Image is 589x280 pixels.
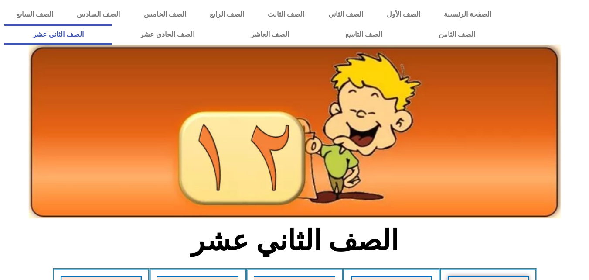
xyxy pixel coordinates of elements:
[317,4,375,24] a: الصف الثاني
[4,24,112,45] a: الصف الثاني عشر
[112,24,222,45] a: الصف الحادي عشر
[432,4,503,24] a: الصفحة الرئيسية
[256,4,316,24] a: الصف الثالث
[150,224,439,258] h2: الصف الثاني عشر
[65,4,132,24] a: الصف السادس
[4,4,65,24] a: الصف السابع
[132,4,198,24] a: الصف الخامس
[222,24,317,45] a: الصف العاشر
[198,4,256,24] a: الصف الرابع
[317,24,410,45] a: الصف التاسع
[410,24,503,45] a: الصف الثامن
[375,4,432,24] a: الصف الأول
